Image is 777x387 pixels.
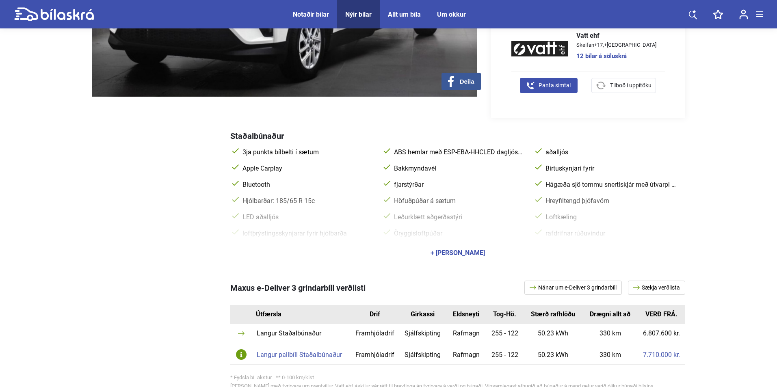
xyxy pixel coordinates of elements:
td: Sjálfskipting [400,343,446,365]
span: Bakkmyndavél [392,164,525,173]
a: 12 bílar á söluskrá [576,53,656,59]
td: Sjálfskipting [400,324,446,343]
div: + [PERSON_NAME] [431,250,485,256]
div: Girkassi [406,311,440,318]
a: 7.710.000 kr. [643,352,680,358]
span: ABS hemlar með ESP-EBA-HHCLED dagljósabúnaður [392,148,525,156]
img: user-login.svg [739,9,748,19]
a: Notaðir bílar [293,11,329,18]
div: Eldsneyti [452,311,480,318]
td: 330 km [582,324,638,343]
div: Stærð rafhlöðu [530,311,577,318]
td: Rafmagn [446,343,486,365]
img: arrow.svg [633,285,642,290]
div: * Eydsla bL akstur [230,375,685,380]
a: Allt um bíla [388,11,421,18]
span: aðalljós [544,148,677,156]
td: 50.23 kWh [524,343,583,365]
a: 6.807.600 kr. [643,330,680,337]
td: 255 - 122 [486,324,523,343]
span: Panta símtal [539,81,571,90]
span: Tilboð í uppítöku [610,81,651,90]
div: Langur Staðalbúnaður [257,330,346,337]
td: Rafmagn [446,324,486,343]
button: Deila [442,73,481,90]
a: Sækja verðlista [628,281,685,295]
div: Útfærsla [256,311,351,318]
img: info-icon.svg [236,349,247,360]
td: 50.23 kWh [524,324,583,343]
div: VERÐ FRÁ. [644,311,679,318]
td: Framhjóladrif [350,324,399,343]
span: Birtuskynjari fyrir [544,164,677,173]
img: arrow.svg [238,331,245,335]
span: Deila [460,78,474,85]
span: 3ja punkta bílbelti í sætum [241,148,374,156]
span: ** 0-100 km/klst [276,374,314,381]
a: Nánar um e-Deliver 3 grindarbíll [524,281,622,295]
div: Drif [356,311,393,318]
a: Um okkur [437,11,466,18]
span: Staðalbúnaður [230,131,284,141]
span: Maxus e-Deliver 3 grindarbíll verðlisti [230,283,366,293]
div: Drægni allt að [589,311,632,318]
span: Skeifan+17,+[GEOGRAPHIC_DATA] [576,42,656,48]
td: Framhjóladrif [350,343,399,365]
span: Vatt ehf [576,32,656,39]
div: Langur pallbíll Staðalbúnaður [257,352,346,358]
img: arrow.svg [530,285,538,290]
span: Apple Carplay [241,164,374,173]
div: Tog-Hö. [492,311,517,318]
th: Id [230,305,253,324]
td: 330 km [582,343,638,365]
td: 255 - 122 [486,343,523,365]
a: Nýir bílar [345,11,372,18]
